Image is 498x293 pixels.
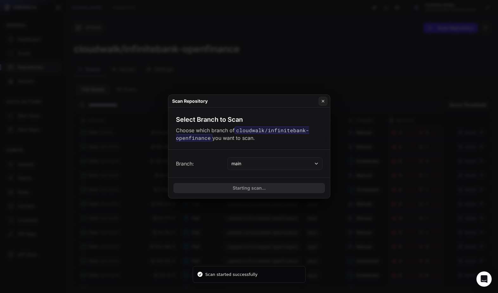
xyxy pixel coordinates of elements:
[227,157,322,170] button: main
[176,115,243,124] h3: Select Branch to Scan
[176,127,309,141] code: cloudwalk/infinitebank-openfinance
[172,98,208,104] h4: Scan Repository
[176,127,322,142] p: Choose which branch of you want to scan.
[476,271,492,287] div: Open Intercom Messenger
[205,271,258,278] div: Scan started successfully
[231,160,241,167] span: main
[176,160,194,167] span: Branch:
[173,183,325,193] button: Starting scan...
